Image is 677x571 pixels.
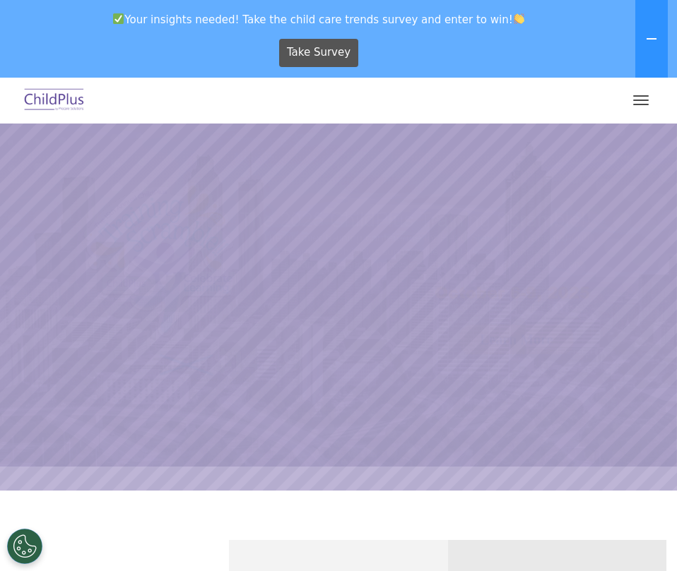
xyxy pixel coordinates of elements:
[606,503,677,571] iframe: Chat Widget
[6,6,632,33] span: Your insights needed! Take the child care trends survey and enter to win!
[7,529,42,564] button: Cookies Settings
[279,39,359,67] a: Take Survey
[514,13,524,24] img: 👏
[21,84,88,117] img: ChildPlus by Procare Solutions
[287,40,351,65] span: Take Survey
[460,325,573,354] a: Learn More
[113,13,124,24] img: ✅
